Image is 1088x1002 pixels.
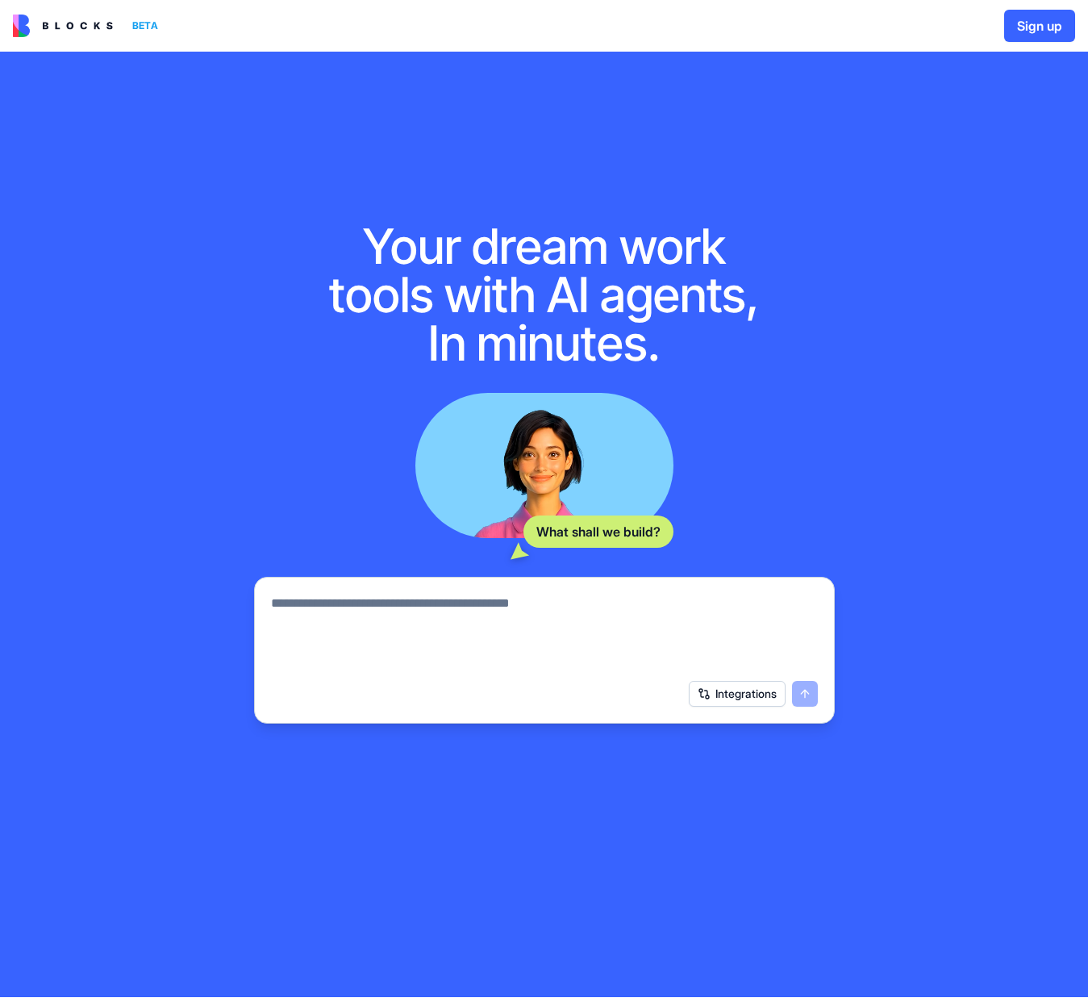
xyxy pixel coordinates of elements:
[689,681,786,707] button: Integrations
[523,516,673,548] div: What shall we build?
[126,15,165,37] div: BETA
[13,15,113,37] img: logo
[13,15,165,37] a: BETA
[312,222,777,367] h1: Your dream work tools with AI agents, In minutes.
[1004,10,1075,42] button: Sign up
